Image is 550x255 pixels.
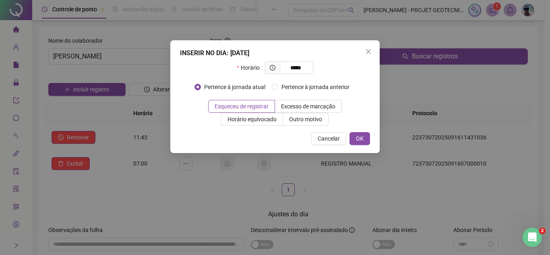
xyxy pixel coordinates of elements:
[362,45,375,58] button: Close
[215,103,269,110] span: Esqueceu de registrar
[180,48,370,58] div: INSERIR NO DIA : [DATE]
[318,134,340,143] span: Cancelar
[289,116,322,122] span: Outro motivo
[365,48,372,55] span: close
[356,134,364,143] span: OK
[237,61,265,74] label: Horário
[311,132,346,145] button: Cancelar
[349,132,370,145] button: OK
[539,228,546,234] span: 2
[278,83,353,91] span: Pertence à jornada anterior
[201,83,269,91] span: Pertence à jornada atual
[270,65,275,70] span: clock-circle
[281,103,335,110] span: Excesso de marcação
[227,116,277,122] span: Horário equivocado
[523,228,542,247] iframe: Intercom live chat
